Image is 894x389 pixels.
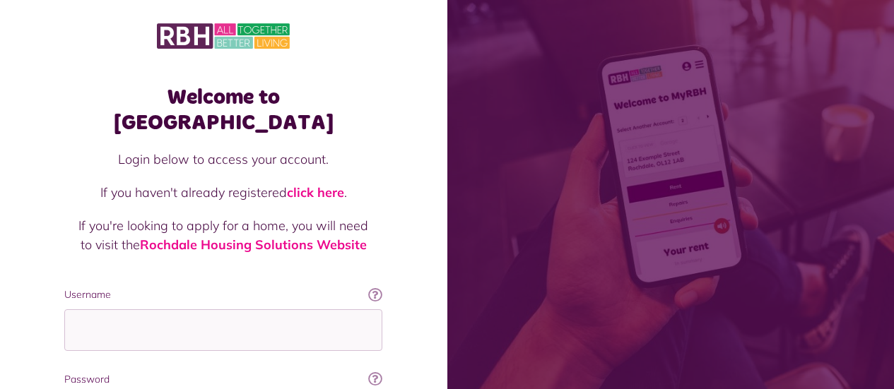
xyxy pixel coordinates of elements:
[78,216,368,254] p: If you're looking to apply for a home, you will need to visit the
[64,372,382,387] label: Password
[78,150,368,169] p: Login below to access your account.
[78,183,368,202] p: If you haven't already registered .
[64,287,382,302] label: Username
[287,184,344,201] a: click here
[157,21,290,51] img: MyRBH
[140,237,367,253] a: Rochdale Housing Solutions Website
[64,85,382,136] h1: Welcome to [GEOGRAPHIC_DATA]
